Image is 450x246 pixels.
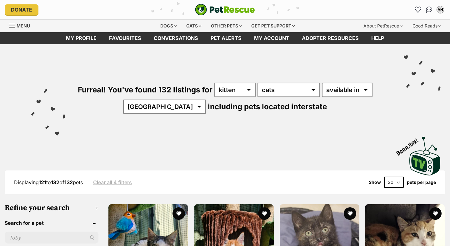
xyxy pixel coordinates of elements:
[359,20,407,32] div: About PetRescue
[195,4,255,16] a: PetRescue
[208,102,327,111] span: including pets located interstate
[60,32,103,44] a: My profile
[14,179,83,185] span: Displaying to of pets
[39,179,46,185] strong: 121
[17,23,30,28] span: Menu
[5,204,98,212] h3: Refine your search
[407,180,436,185] label: pets per page
[429,207,442,220] button: favourite
[156,20,181,32] div: Dogs
[296,32,365,44] a: Adopter resources
[64,179,73,185] strong: 132
[5,4,38,15] a: Donate
[204,32,248,44] a: Pet alerts
[258,207,271,220] button: favourite
[435,5,445,15] button: My account
[395,133,424,156] span: Boop this!
[408,20,445,32] div: Good Reads
[426,7,432,13] img: chat-41dd97257d64d25036548639549fe6c8038ab92f7586957e7f3b1b290dea8141.svg
[413,5,423,15] a: Favourites
[409,131,441,177] a: Boop this!
[78,85,212,94] span: Furreal! You've found 132 listings for
[369,180,381,185] span: Show
[409,137,441,175] img: PetRescue TV logo
[424,5,434,15] a: Conversations
[147,32,204,44] a: conversations
[182,20,206,32] div: Cats
[195,4,255,16] img: logo-cat-932fe2b9b8326f06289b0f2fb663e598f794de774fb13d1741a6617ecf9a85b4.svg
[51,179,59,185] strong: 132
[5,220,98,226] header: Search for a pet
[103,32,147,44] a: Favourites
[413,5,445,15] ul: Account quick links
[365,32,390,44] a: Help
[343,207,356,220] button: favourite
[9,20,34,31] a: Menu
[248,32,296,44] a: My account
[5,232,98,244] input: Toby
[437,7,443,13] div: AH
[247,20,299,32] div: Get pet support
[207,20,246,32] div: Other pets
[93,180,132,185] a: Clear all 4 filters
[172,207,185,220] button: favourite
